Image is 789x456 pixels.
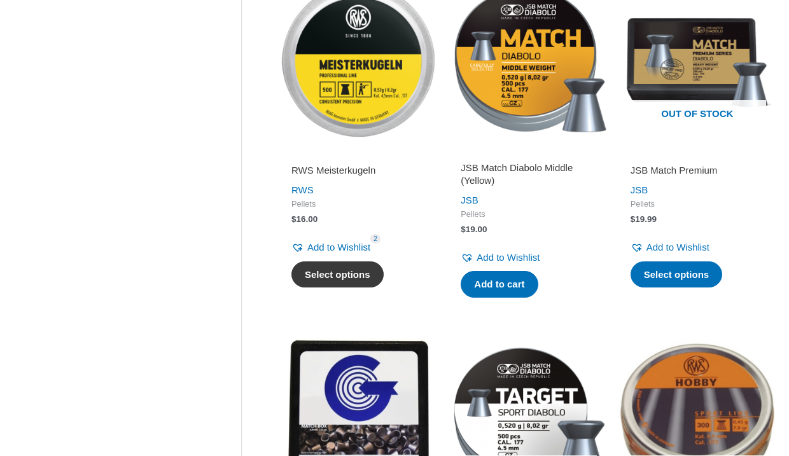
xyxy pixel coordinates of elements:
[631,164,764,181] a: JSB Match Premium
[291,214,318,224] bdi: 16.00
[461,209,594,220] span: Pellets
[631,214,636,224] span: $
[461,146,594,162] iframe: Customer reviews powered by Trustpilot
[370,234,381,244] span: 2
[291,164,425,181] a: RWS Meisterkugeln
[629,100,766,129] span: Out of stock
[461,225,487,234] bdi: 19.00
[461,195,478,205] a: JSB
[631,238,709,256] a: Add to Wishlist
[291,214,297,224] span: $
[291,238,370,256] a: Add to Wishlist
[477,252,540,263] span: Add to Wishlist
[291,164,425,177] h2: RWS Meisterkugeln
[461,162,594,191] a: JSB Match Diabolo Middle (Yellow)
[631,199,764,210] span: Pellets
[631,184,648,195] a: JSB
[291,199,425,210] span: Pellets
[461,225,466,234] span: $
[307,242,370,252] span: Add to Wishlist
[646,242,709,252] span: Add to Wishlist
[631,214,657,224] bdi: 19.99
[291,261,384,288] a: Select options for “RWS Meisterkugeln”
[631,164,764,177] h2: JSB Match Premium
[461,162,594,186] h2: JSB Match Diabolo Middle (Yellow)
[631,261,723,288] a: Select options for “JSB Match Premium”
[461,271,538,298] a: Add to cart: “JSB Match Diabolo Middle (Yellow)”
[461,249,540,266] a: Add to Wishlist
[291,184,314,195] a: RWS
[631,146,764,162] iframe: Customer reviews powered by Trustpilot
[291,146,425,162] iframe: Customer reviews powered by Trustpilot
